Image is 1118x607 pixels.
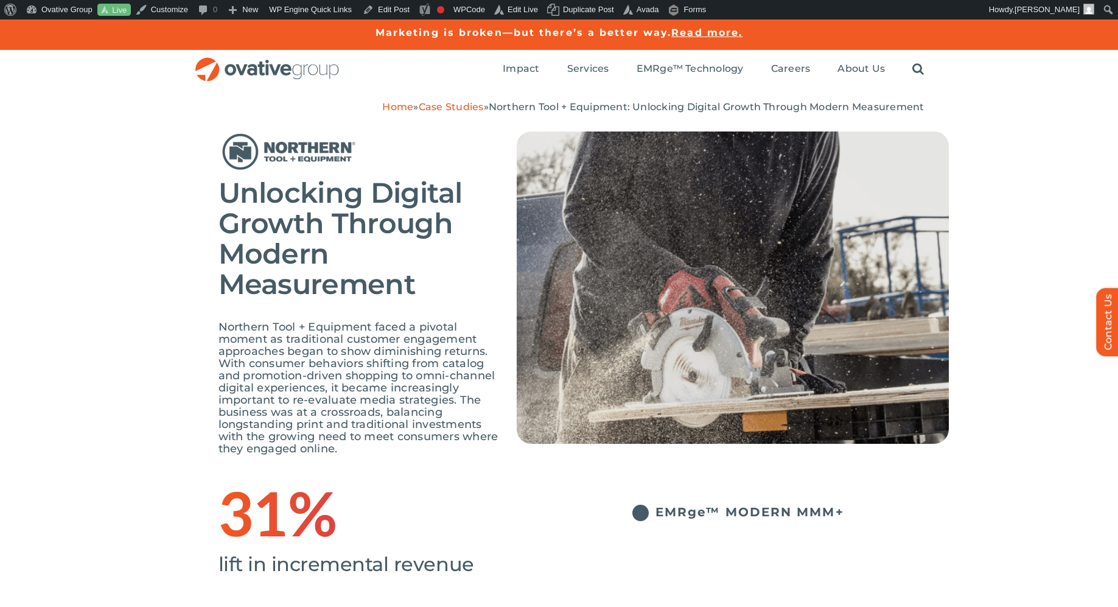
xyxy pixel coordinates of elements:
span: Services [567,63,609,75]
a: Marketing is broken—but there’s a better way. [376,27,672,38]
span: EMRge™ Technology [637,63,744,75]
a: EMRge™ Technology [637,63,744,76]
img: Northern-Tool-Top-Image-1.png [517,132,949,444]
nav: Menu [503,50,924,89]
a: Services [567,63,609,76]
span: Impact [503,63,539,75]
span: » » [382,101,924,113]
h5: EMRge™ MODERN MMM+ [655,505,949,519]
span: About Us [837,63,885,75]
a: Home [382,101,413,113]
img: Northern Tool [218,132,359,172]
a: Read more. [671,27,742,38]
a: Live [97,4,131,16]
span: [PERSON_NAME] [1015,5,1080,14]
span: Unlocking Digital Growth Through Modern Measurement [218,175,463,301]
a: Case Studies [419,101,484,113]
h1: 31% [218,499,584,538]
span: Northern Tool + Equipment faced a pivotal moment as traditional customer engagement approaches be... [218,320,498,455]
span: Careers [771,63,811,75]
span: Northern Tool + Equipment: Unlocking Digital Growth Through Modern Measurement [489,101,924,113]
span: lift in incremental revenue [218,552,474,576]
a: About Us [837,63,885,76]
a: Careers [771,63,811,76]
a: Impact [503,63,539,76]
div: Focus keyphrase not set [437,6,444,13]
a: Search [912,63,924,76]
a: OG_Full_horizontal_RGB [194,56,340,68]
